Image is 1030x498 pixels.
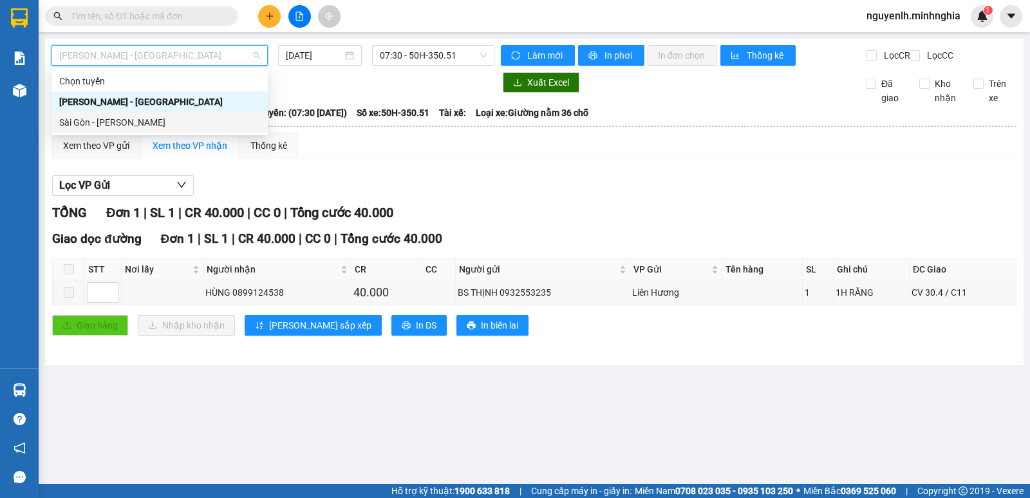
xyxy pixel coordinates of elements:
span: | [144,205,147,220]
th: SL [803,259,834,280]
span: Người nhận [207,262,338,276]
span: | [232,231,235,246]
input: 14/08/2025 [286,48,343,62]
span: Lọc CR [879,48,912,62]
span: | [178,205,182,220]
button: plus [258,5,281,28]
span: Người gửi [459,262,617,276]
span: | [906,484,908,498]
div: Sài Gòn - [PERSON_NAME] [59,115,260,129]
input: Tìm tên, số ĐT hoặc mã đơn [71,9,223,23]
span: Tổng cước 40.000 [290,205,393,220]
span: message [14,471,26,483]
span: Lọc CC [922,48,955,62]
div: Liên Hương [632,285,720,300]
span: | [284,205,287,220]
span: In DS [416,318,436,332]
img: solution-icon [13,52,26,65]
span: file-add [295,12,304,21]
span: bar-chart [731,51,742,61]
span: Giao dọc đường [52,231,142,246]
img: warehouse-icon [13,84,26,97]
span: CR 40.000 [238,231,295,246]
span: VP Gửi [633,262,709,276]
button: In đơn chọn [648,45,718,66]
button: printerIn biên lai [456,315,529,336]
sup: 1 [984,6,993,15]
span: Xuất Excel [527,75,569,90]
th: Ghi chú [834,259,910,280]
span: Phan Rí - Sài Gòn [59,46,260,65]
div: BS THỊNH 0932553235 [458,285,628,300]
img: icon-new-feature [977,10,988,22]
button: Lọc VP Gửi [52,175,194,196]
span: In biên lai [481,318,518,332]
div: HÙNG 0899124538 [205,285,349,300]
span: Số xe: 50H-350.51 [357,106,429,120]
strong: 1900 633 818 [454,486,510,496]
span: Thống kê [747,48,785,62]
span: printer [588,51,599,61]
span: aim [324,12,333,21]
span: | [334,231,337,246]
span: Làm mới [527,48,565,62]
button: caret-down [1000,5,1022,28]
span: sort-ascending [255,321,264,331]
span: printer [467,321,476,331]
span: CC 0 [305,231,331,246]
th: ĐC Giao [910,259,1016,280]
span: Đã giao [876,77,910,105]
span: SL 1 [150,205,175,220]
span: 1 [986,6,990,15]
span: Hỗ trợ kỹ thuật: [391,484,510,498]
span: copyright [959,486,968,495]
span: | [520,484,521,498]
th: Tên hàng [722,259,803,280]
button: syncLàm mới [501,45,575,66]
span: download [513,78,522,88]
span: Tài xế: [439,106,466,120]
span: Kho nhận [930,77,963,105]
span: down [176,180,187,190]
span: CR 40.000 [185,205,244,220]
td: Liên Hương [630,280,722,305]
div: Thống kê [250,139,287,153]
img: logo-vxr [11,8,28,28]
div: 1 [805,285,831,300]
button: printerIn phơi [578,45,644,66]
span: printer [402,321,411,331]
button: file-add [288,5,311,28]
span: question-circle [14,413,26,425]
div: 1H RĂNG [836,285,907,300]
span: Tổng cước 40.000 [341,231,442,246]
span: ⚪️ [796,488,800,493]
div: Xem theo VP gửi [63,139,129,153]
span: Miền Nam [635,484,793,498]
button: aim [318,5,341,28]
span: Cung cấp máy in - giấy in: [531,484,632,498]
span: 07:30 - 50H-350.51 [380,46,486,65]
span: Trên xe [984,77,1017,105]
button: uploadGiao hàng [52,315,128,336]
span: caret-down [1006,10,1017,22]
strong: 0708 023 035 - 0935 103 250 [675,486,793,496]
th: CR [351,259,423,280]
span: sync [511,51,522,61]
div: Chọn tuyến [59,74,260,88]
img: warehouse-icon [13,383,26,397]
span: plus [265,12,274,21]
span: Loại xe: Giường nằm 36 chỗ [476,106,588,120]
span: search [53,12,62,21]
div: [PERSON_NAME] - [GEOGRAPHIC_DATA] [59,95,260,109]
span: CC 0 [254,205,281,220]
span: notification [14,442,26,454]
span: Miền Bắc [803,484,896,498]
td: CV 30.4 / C11 [910,280,1016,305]
span: SL 1 [204,231,229,246]
strong: 0369 525 060 [841,486,896,496]
span: | [299,231,302,246]
span: Đơn 1 [106,205,140,220]
th: STT [85,259,122,280]
span: Nơi lấy [125,262,190,276]
button: printerIn DS [391,315,447,336]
